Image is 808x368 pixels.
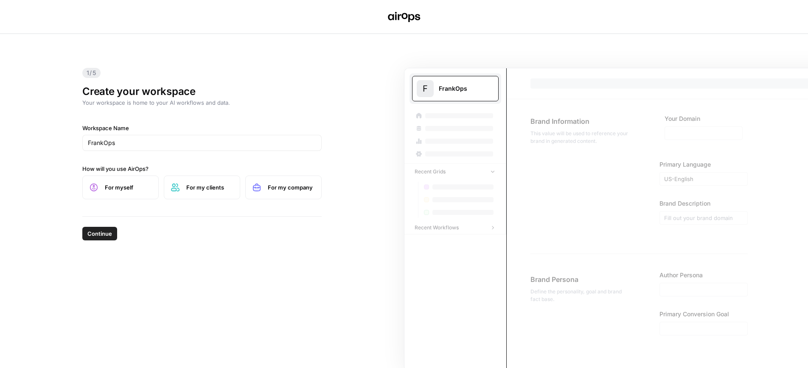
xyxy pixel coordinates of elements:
[82,124,322,132] label: Workspace Name
[268,183,314,192] span: For my company
[423,83,428,95] span: F
[82,68,101,78] span: 1/5
[82,98,322,107] p: Your workspace is home to your AI workflows and data.
[82,227,117,240] button: Continue
[88,139,316,147] input: SpaceOps
[105,183,151,192] span: For myself
[82,85,322,98] h1: Create your workspace
[82,164,322,173] label: How will you use AirOps?
[87,229,112,238] span: Continue
[186,183,233,192] span: For my clients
